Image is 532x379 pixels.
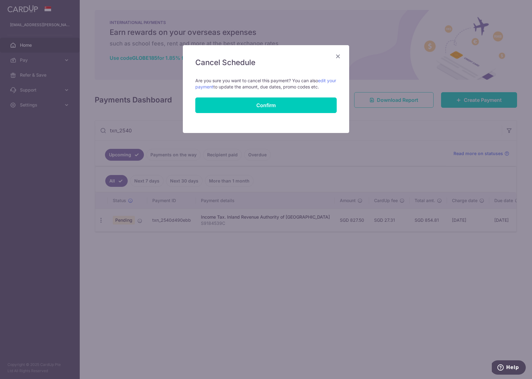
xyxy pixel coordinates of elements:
[195,78,337,90] p: Are you sure you want to cancel this payment? You can also to update the amount, due dates, promo...
[195,58,337,68] h5: Cancel Schedule
[195,97,337,113] button: Confirm
[492,360,526,376] iframe: Opens a widget where you can find more information
[334,53,342,60] button: Close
